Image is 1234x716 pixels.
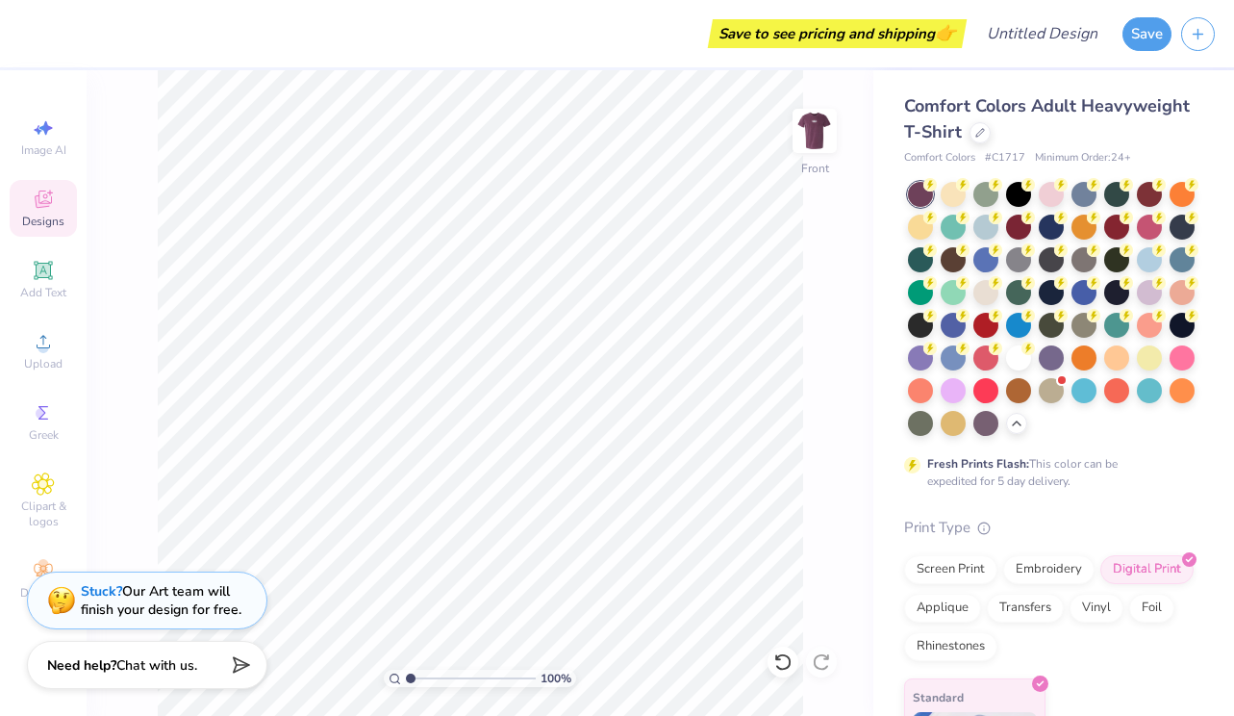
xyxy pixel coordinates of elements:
[47,656,116,675] strong: Need help?
[541,670,571,687] span: 100 %
[904,94,1190,143] span: Comfort Colors Adult Heavyweight T-Shirt
[795,112,834,150] img: Front
[971,14,1113,53] input: Untitled Design
[10,499,77,529] span: Clipart & logos
[1070,594,1123,623] div: Vinyl
[904,594,981,623] div: Applique
[20,585,66,601] span: Decorate
[913,687,964,707] span: Standard
[801,160,829,177] div: Front
[20,285,66,300] span: Add Text
[1100,555,1194,584] div: Digital Print
[1129,594,1174,623] div: Foil
[904,150,975,166] span: Comfort Colors
[1035,150,1131,166] span: Minimum Order: 24 +
[713,19,962,48] div: Save to see pricing and shipping
[904,517,1196,539] div: Print Type
[81,582,241,619] div: Our Art team will finish your design for free.
[1003,555,1095,584] div: Embroidery
[81,582,122,601] strong: Stuck?
[935,21,956,44] span: 👉
[21,142,66,158] span: Image AI
[116,656,197,675] span: Chat with us.
[985,150,1025,166] span: # C1717
[1122,17,1171,51] button: Save
[29,427,59,443] span: Greek
[24,356,63,371] span: Upload
[22,214,64,229] span: Designs
[927,456,1029,472] strong: Fresh Prints Flash:
[927,455,1164,490] div: This color can be expedited for 5 day delivery.
[904,632,997,661] div: Rhinestones
[987,594,1064,623] div: Transfers
[904,555,997,584] div: Screen Print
